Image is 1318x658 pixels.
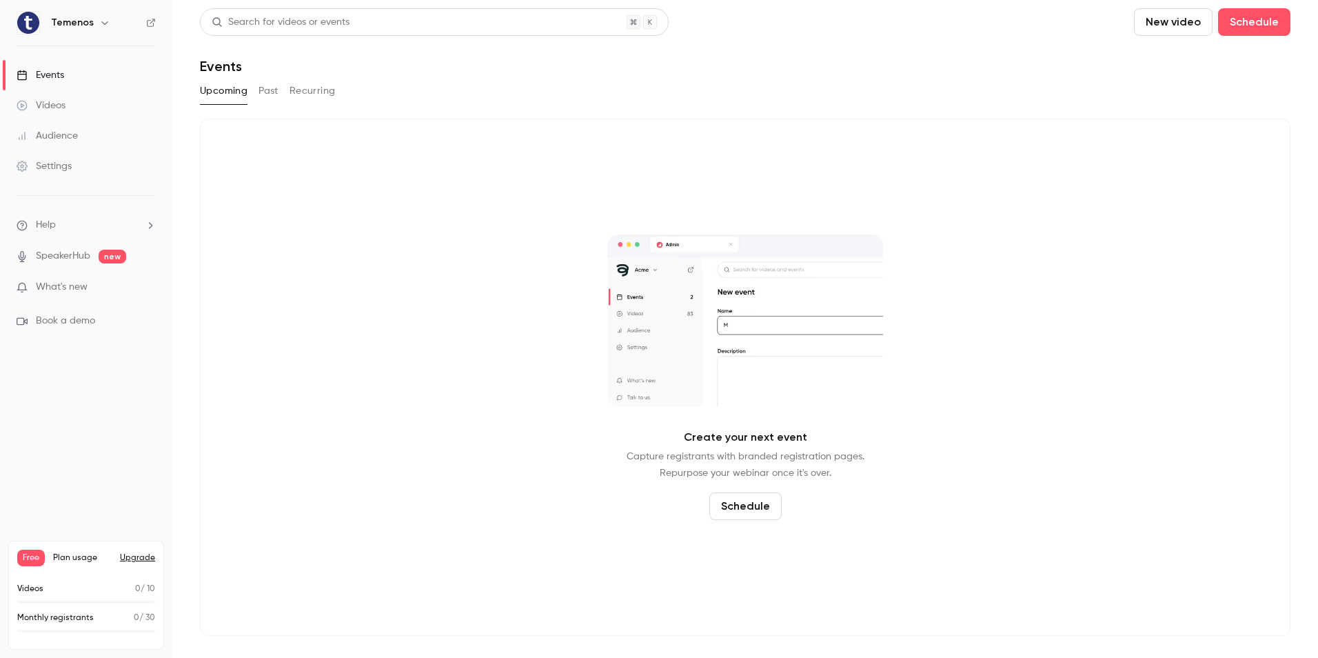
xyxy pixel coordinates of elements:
div: Settings [17,159,72,173]
button: Past [258,80,278,102]
a: SpeakerHub [36,249,90,263]
p: / 10 [135,583,155,595]
span: Plan usage [53,552,112,564]
div: Search for videos or events [212,15,349,30]
h6: Temenos [51,16,94,30]
p: Monthly registrants [17,612,94,624]
button: Upcoming [200,80,247,102]
div: Audience [17,129,78,143]
span: 0 [135,585,141,593]
button: Schedule [709,492,782,520]
p: Create your next event [684,429,807,446]
p: / 30 [134,612,155,624]
img: Temenos [17,12,39,34]
button: Recurring [290,80,336,102]
button: Schedule [1218,8,1290,36]
p: Videos [17,583,43,595]
span: new [99,250,126,263]
li: help-dropdown-opener [17,218,156,232]
span: Help [36,218,56,232]
p: Capture registrants with branded registration pages. Repurpose your webinar once it's over. [627,448,864,481]
span: 0 [134,614,139,622]
button: Upgrade [120,552,155,564]
div: Events [17,68,64,82]
span: What's new [36,280,88,295]
span: Book a demo [36,314,95,328]
div: Videos [17,99,65,112]
span: Free [17,550,45,566]
button: New video [1134,8,1213,36]
h1: Events [200,58,242,74]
